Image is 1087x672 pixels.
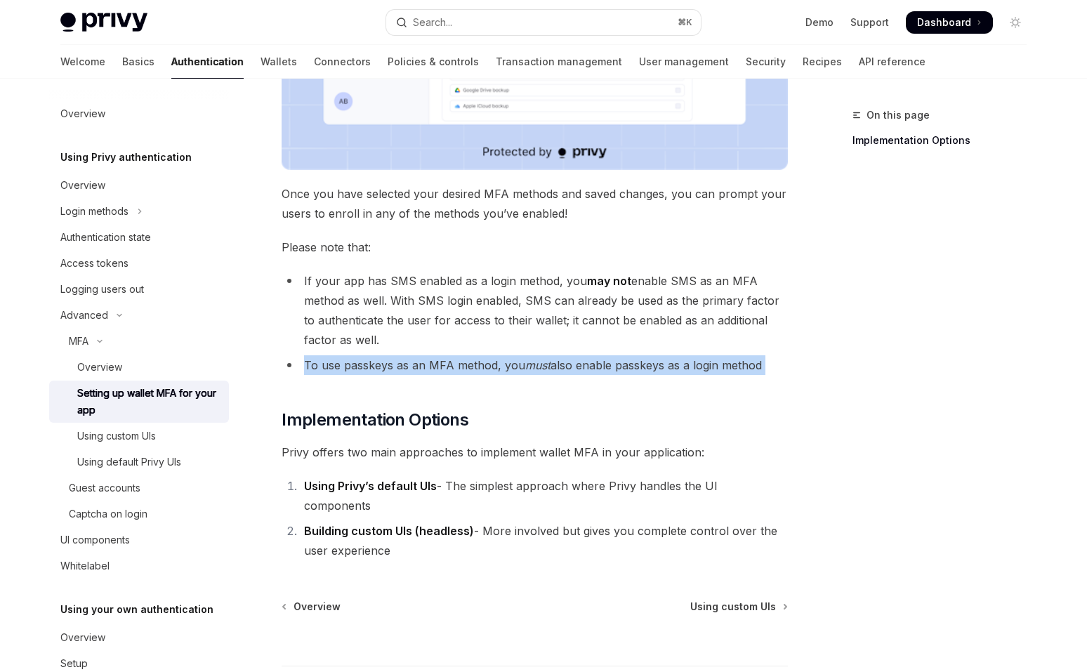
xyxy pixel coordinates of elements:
[49,225,229,250] a: Authentication state
[60,177,105,194] div: Overview
[867,107,930,124] span: On this page
[639,45,729,79] a: User management
[49,381,229,423] a: Setting up wallet MFA for your app
[60,255,129,272] div: Access tokens
[49,625,229,650] a: Overview
[746,45,786,79] a: Security
[1004,11,1027,34] button: Toggle dark mode
[49,355,229,380] a: Overview
[304,524,474,538] strong: Building custom UIs (headless)
[60,105,105,122] div: Overview
[803,45,842,79] a: Recipes
[283,600,341,614] a: Overview
[49,277,229,302] a: Logging users out
[77,454,181,470] div: Using default Privy UIs
[69,480,140,496] div: Guest accounts
[49,251,229,276] a: Access tokens
[60,203,129,220] div: Login methods
[49,475,229,501] a: Guest accounts
[60,307,108,324] div: Advanced
[49,527,229,553] a: UI components
[49,449,229,475] a: Using default Privy UIs
[282,355,788,375] li: To use passkeys as an MFA method, you also enable passkeys as a login method
[282,442,788,462] span: Privy offers two main approaches to implement wallet MFA in your application:
[60,281,144,298] div: Logging users out
[60,532,130,548] div: UI components
[49,101,229,126] a: Overview
[678,17,692,28] span: ⌘ K
[60,149,192,166] h5: Using Privy authentication
[49,423,229,449] a: Using custom UIs
[60,229,151,246] div: Authentication state
[261,45,297,79] a: Wallets
[852,129,1038,152] a: Implementation Options
[917,15,971,29] span: Dashboard
[49,501,229,527] a: Captcha on login
[122,45,154,79] a: Basics
[49,329,229,354] button: Toggle MFA section
[77,359,122,376] div: Overview
[386,10,701,35] button: Open search
[496,45,622,79] a: Transaction management
[805,15,834,29] a: Demo
[49,553,229,579] a: Whitelabel
[60,45,105,79] a: Welcome
[314,45,371,79] a: Connectors
[49,199,229,224] button: Toggle Login methods section
[60,655,88,672] div: Setup
[60,601,213,618] h5: Using your own authentication
[906,11,993,34] a: Dashboard
[690,600,786,614] a: Using custom UIs
[282,409,468,431] span: Implementation Options
[69,506,147,522] div: Captcha on login
[49,303,229,328] button: Toggle Advanced section
[60,13,147,32] img: light logo
[282,271,788,350] li: If your app has SMS enabled as a login method, you enable SMS as an MFA method as well. With SMS ...
[525,358,551,372] em: must
[282,184,788,223] span: Once you have selected your desired MFA methods and saved changes, you can prompt your users to e...
[690,600,776,614] span: Using custom UIs
[69,333,88,350] div: MFA
[413,14,452,31] div: Search...
[60,629,105,646] div: Overview
[60,558,110,574] div: Whitelabel
[49,173,229,198] a: Overview
[388,45,479,79] a: Policies & controls
[294,600,341,614] span: Overview
[850,15,889,29] a: Support
[859,45,925,79] a: API reference
[587,274,631,288] strong: may not
[77,385,220,419] div: Setting up wallet MFA for your app
[300,476,788,515] li: - The simplest approach where Privy handles the UI components
[300,521,788,560] li: - More involved but gives you complete control over the user experience
[171,45,244,79] a: Authentication
[282,237,788,257] span: Please note that:
[77,428,156,444] div: Using custom UIs
[304,479,437,493] strong: Using Privy’s default UIs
